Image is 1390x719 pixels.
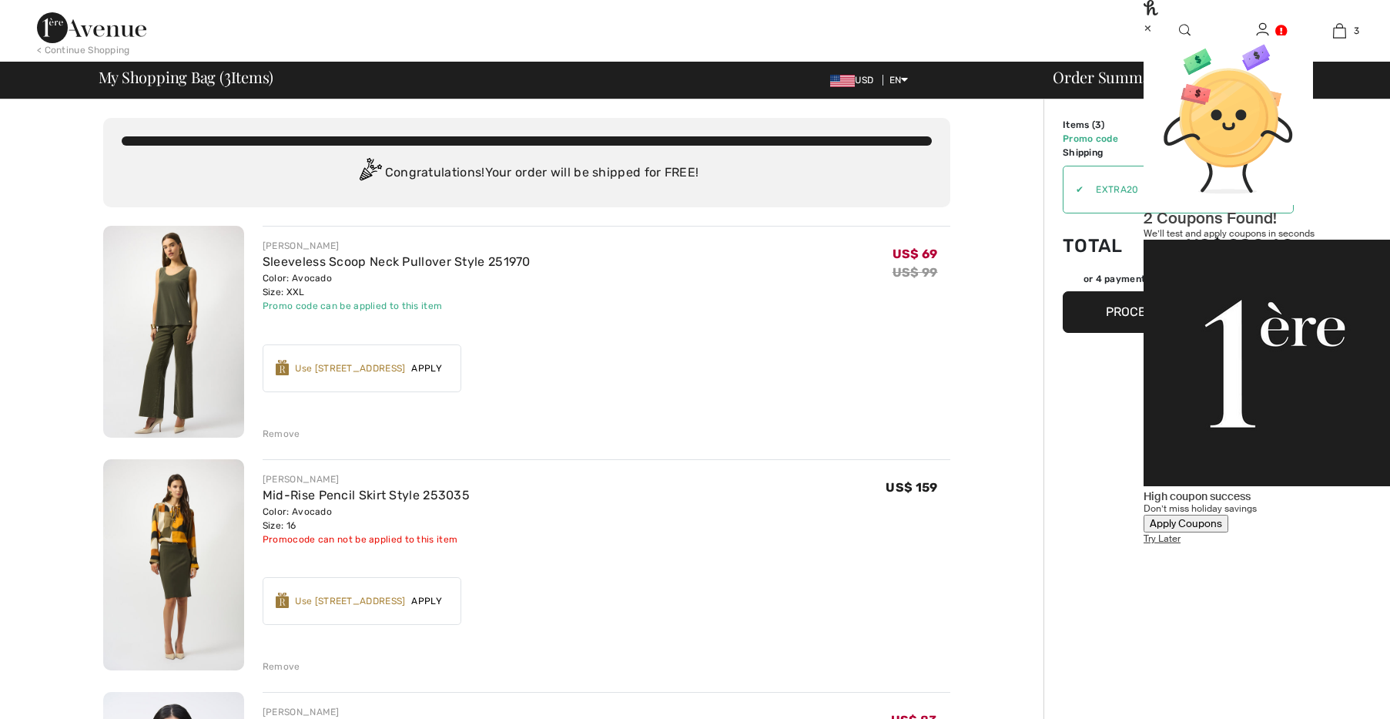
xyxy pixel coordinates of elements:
[1145,146,1294,160] td: Free
[263,472,470,486] div: [PERSON_NAME]
[1224,44,1300,60] div: [PERSON_NAME]
[37,43,130,57] div: < Continue Shopping
[263,488,470,502] a: Mid-Rise Pencil Skirt Style 253035
[889,75,909,86] span: EN
[263,239,531,253] div: [PERSON_NAME]
[830,75,879,86] span: USD
[1145,220,1294,272] td: US$ 280.60
[1256,23,1269,38] a: Sign In
[405,594,448,608] span: Apply
[1063,220,1145,272] td: Total
[103,226,244,438] img: Sleeveless Scoop Neck Pullover Style 251970
[99,69,274,85] span: My Shopping Bag ( Items)
[1145,118,1294,132] td: US$ 311.00
[1162,274,1205,284] span: US$ 70.15
[1063,118,1145,132] td: Items ( )
[1063,146,1145,160] td: Shipping
[1063,132,1145,146] td: Promo code
[1034,69,1381,85] div: Order Summary
[1291,673,1375,711] iframe: Opens a widget where you can find more information
[354,158,385,189] img: Congratulation2.svg
[1106,304,1244,319] span: Proceed to Summary
[37,12,146,43] img: 1ère Avenue
[405,361,448,375] span: Apply
[224,66,231,86] span: 3
[263,271,531,299] div: Color: Avocado Size: XXL
[263,427,300,441] div: Remove
[1063,272,1294,291] div: or 4 payments ofUS$ 70.15withSezzle Click to learn more about Sezzle
[1063,291,1294,333] button: Proceed to Summary
[893,265,938,280] s: US$ 99
[295,594,405,608] div: Use [STREET_ADDRESS]
[1242,183,1281,197] span: Remove
[122,158,932,189] div: Congratulations! Your order will be shipped for FREE!
[263,254,531,269] a: Sleeveless Scoop Neck Pullover Style 251970
[263,660,300,674] div: Remove
[103,459,244,671] img: Mid-Rise Pencil Skirt Style 253035
[1256,22,1269,40] img: My Info
[263,505,470,533] div: Color: Avocado Size: 16
[1301,22,1377,40] a: 3
[295,361,405,375] div: Use [STREET_ADDRESS]
[893,247,938,261] span: US$ 69
[1179,22,1192,40] img: search the website
[1333,22,1346,40] img: My Bag
[1226,272,1281,286] img: Sezzle
[830,75,855,87] img: US Dollar
[263,705,455,719] div: [PERSON_NAME]
[1354,24,1359,38] span: 3
[263,299,531,313] div: Promo code can be applied to this item
[1084,166,1242,213] input: Promo code
[1145,132,1294,146] td: US$ -30.40
[276,360,290,375] img: Reward-Logo.svg
[263,533,470,546] div: Promocode can not be applied to this item
[886,480,937,495] span: US$ 159
[1084,272,1294,286] div: or 4 payments of with
[1095,119,1101,130] span: 3
[1063,183,1084,197] div: ✔
[276,593,290,608] img: Reward-Logo.svg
